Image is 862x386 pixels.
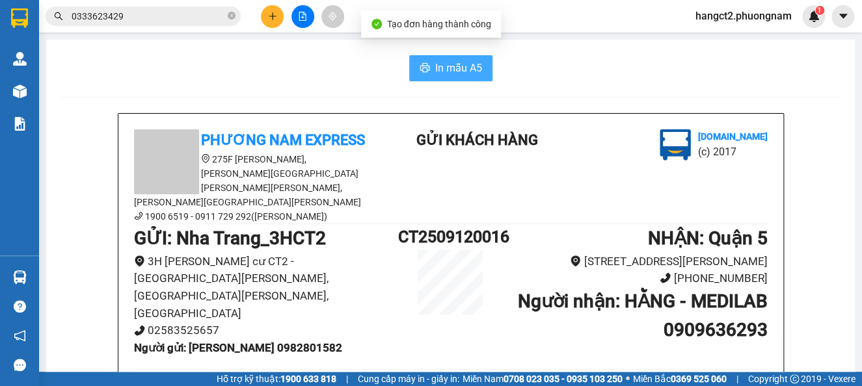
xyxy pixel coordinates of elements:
b: Người nhận : HẰNG - MEDILAB 0909636293 [517,290,767,341]
b: Người gửi : [PERSON_NAME] 0982801582 [134,341,342,354]
input: Tìm tên, số ĐT hoặc mã đơn [72,9,225,23]
li: 275F [PERSON_NAME], [PERSON_NAME][GEOGRAPHIC_DATA][PERSON_NAME][PERSON_NAME], [PERSON_NAME][GEOGR... [134,152,368,209]
b: Gửi khách hàng [416,132,538,148]
button: plus [261,5,284,28]
img: warehouse-icon [13,84,27,98]
li: [STREET_ADDRESS][PERSON_NAME] [504,253,768,270]
b: [DOMAIN_NAME] [697,131,767,142]
span: Tạo đơn hàng thành công [387,19,491,29]
span: phone [134,211,143,220]
span: phone [660,272,671,283]
b: [DOMAIN_NAME] [109,49,179,60]
img: logo-vxr [11,8,28,28]
li: 1900 6519 - 0911 729 292([PERSON_NAME]) [134,209,368,224]
span: message [14,359,26,371]
img: icon-new-feature [808,10,820,22]
button: printerIn mẫu A5 [409,55,492,81]
span: environment [134,255,145,266]
span: | [346,372,348,386]
span: notification [14,329,26,342]
span: Miền Nam [463,372,623,386]
span: close-circle [228,12,236,19]
span: environment [201,154,210,163]
span: question-circle [14,300,26,313]
li: (c) 2017 [109,62,179,78]
button: file-add [291,5,314,28]
li: 3H [PERSON_NAME] cư CT2 - [GEOGRAPHIC_DATA][PERSON_NAME], [GEOGRAPHIC_DATA][PERSON_NAME], [GEOGRA... [134,253,398,322]
span: check-circle [371,19,382,29]
span: plus [268,12,277,21]
img: warehouse-icon [13,52,27,66]
b: Phương Nam Express [201,132,365,148]
img: logo.jpg [141,16,172,47]
b: NHẬN : Quận 5 [647,227,767,249]
span: caret-down [837,10,849,22]
b: GỬI : Nha Trang_3HCT2 [134,227,326,249]
li: 02583525657 [134,322,398,339]
span: close-circle [228,10,236,23]
h1: CT2509120016 [397,224,503,250]
span: copyright [790,374,799,383]
span: hangct2.phuongnam [685,8,802,24]
span: aim [328,12,337,21]
sup: 1 [815,6,824,15]
li: [PHONE_NUMBER] [504,270,768,287]
span: ⚪️ [626,376,630,381]
img: logo.jpg [660,129,691,161]
span: Hỗ trợ kỹ thuật: [217,372,336,386]
span: | [736,372,738,386]
span: phone [134,325,145,336]
span: 1 [817,6,822,15]
button: aim [321,5,344,28]
span: file-add [298,12,307,21]
span: Cung cấp máy in - giấy in: [358,372,459,386]
b: Gửi khách hàng [80,19,129,80]
li: (c) 2017 [697,144,767,160]
strong: 1900 633 818 [280,374,336,384]
span: search [54,12,63,21]
span: printer [420,62,430,75]
img: warehouse-icon [13,270,27,284]
strong: 0708 023 035 - 0935 103 250 [504,374,623,384]
strong: 0369 525 060 [671,374,727,384]
span: Miền Bắc [633,372,727,386]
span: In mẫu A5 [435,60,482,76]
img: solution-icon [13,117,27,131]
span: environment [570,255,581,266]
b: Phương Nam Express [16,84,72,168]
button: caret-down [831,5,854,28]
